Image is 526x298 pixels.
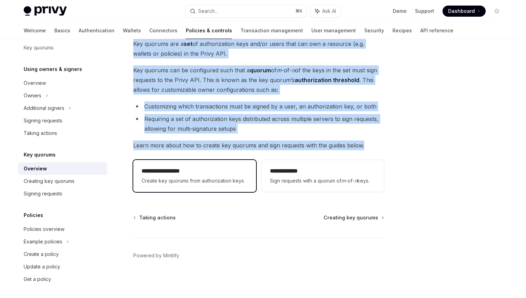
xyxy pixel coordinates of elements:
[324,214,383,221] a: Creating key quorums
[24,250,59,258] div: Create a policy
[393,8,407,15] a: Demo
[24,91,41,100] div: Owners
[24,151,56,159] h5: Key quorums
[364,22,384,39] a: Security
[24,104,64,112] div: Additional signers
[24,237,62,246] div: Example policies
[133,102,384,111] li: Customizing which transactions must be signed by a user, an authorization key, or both
[24,65,82,73] h5: Using owners & signers
[277,67,281,74] em: m
[185,5,307,17] button: Search...⌘K
[491,6,502,17] button: Toggle dark mode
[133,252,179,259] a: Powered by Mintlify
[139,214,176,221] span: Taking actions
[142,177,247,185] span: Create key quorums from authorization keys.
[123,22,141,39] a: Wallets
[18,260,107,273] a: Update a policy
[310,5,341,17] button: Ask AI
[24,190,62,198] div: Signing requests
[24,164,47,173] div: Overview
[133,140,384,150] span: Learn more about how to create key quorums and sign requests with the guides below.
[354,178,357,184] em: n
[18,127,107,139] a: Taking actions
[18,114,107,127] a: Signing requests
[24,22,46,39] a: Welcome
[133,65,384,95] span: Key quorums can be configured such that a of -of- of the keys in the set must sign requests to th...
[18,223,107,235] a: Policies overview
[443,6,486,17] a: Dashboard
[18,77,107,89] a: Overview
[24,275,51,283] div: Get a policy
[295,8,303,14] span: ⌘ K
[18,273,107,285] a: Get a policy
[240,22,303,39] a: Transaction management
[420,22,453,39] a: API reference
[24,263,60,271] div: Update a policy
[24,177,74,185] div: Creating key quorums
[24,129,57,137] div: Taking actions
[54,22,70,39] a: Basics
[24,79,46,87] div: Overview
[270,177,376,185] span: Sign requests with a quorum of -of- keys.
[24,6,67,16] img: light logo
[292,67,295,74] em: n
[149,22,177,39] a: Connectors
[311,22,356,39] a: User management
[341,178,345,184] em: m
[392,22,412,39] a: Recipes
[18,187,107,200] a: Signing requests
[295,76,359,83] strong: authorization threshold
[133,114,384,134] li: Requiring a set of authorization keys distributed across multiple servers to sign requests, allow...
[79,22,114,39] a: Authentication
[18,162,107,175] a: Overview
[198,7,218,15] div: Search...
[18,248,107,260] a: Create a policy
[18,175,107,187] a: Creating key quorums
[24,225,64,233] div: Policies overview
[24,211,43,219] h5: Policies
[184,40,192,47] strong: set
[186,22,232,39] a: Policies & controls
[250,67,271,74] strong: quorum
[322,8,336,15] span: Ask AI
[324,214,378,221] span: Creating key quorums
[448,8,475,15] span: Dashboard
[134,214,176,221] a: Taking actions
[133,39,384,58] span: Key quorums are a of authorization keys and/or users that can own a resource (e.g. wallets or pol...
[24,116,62,125] div: Signing requests
[415,8,434,15] a: Support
